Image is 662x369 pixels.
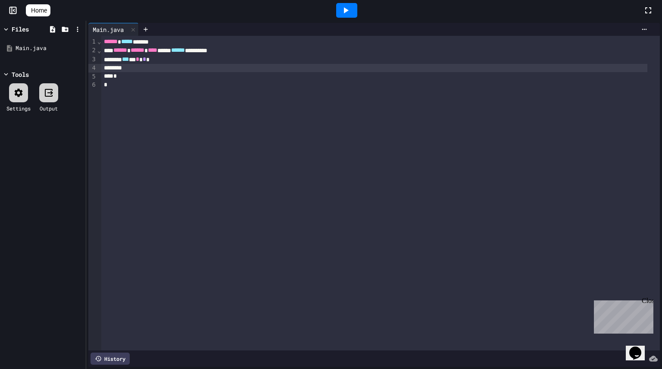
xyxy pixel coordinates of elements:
div: Main.java [88,25,128,34]
div: Files [12,25,29,34]
a: Home [26,4,50,16]
div: Output [40,104,58,112]
div: 4 [88,64,97,73]
div: Settings [6,104,31,112]
div: 3 [88,55,97,64]
div: 1 [88,38,97,46]
div: Chat with us now!Close [3,3,59,55]
div: 2 [88,46,97,55]
span: Home [31,6,47,15]
div: History [91,353,130,365]
iframe: chat widget [590,297,653,334]
span: Fold line [97,38,101,45]
iframe: chat widget [626,334,653,360]
div: Main.java [16,44,83,53]
div: 5 [88,73,97,81]
div: 6 [88,81,97,89]
div: Main.java [88,23,139,36]
span: Fold line [97,47,101,54]
div: Tools [12,70,29,79]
